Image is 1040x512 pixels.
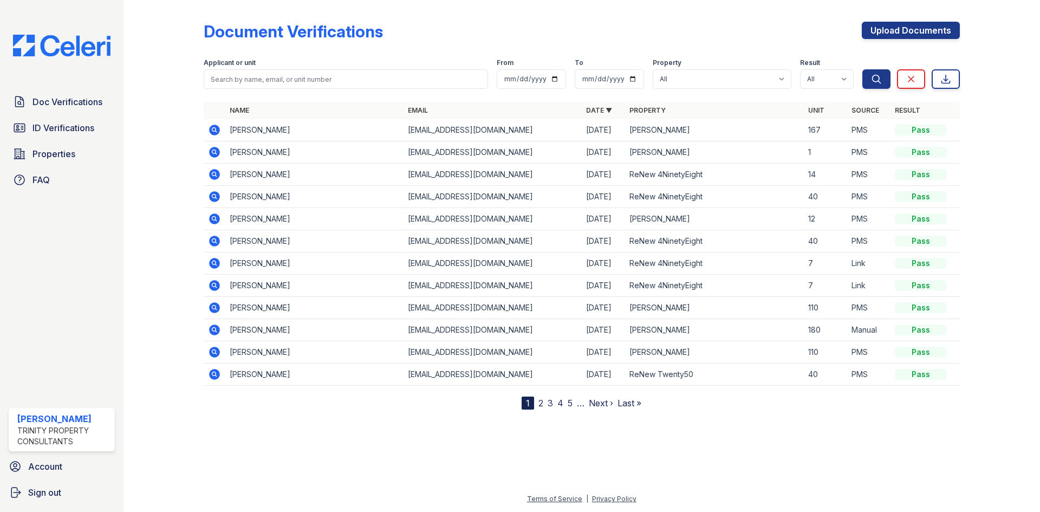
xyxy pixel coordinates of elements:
[404,252,582,275] td: [EMAIL_ADDRESS][DOMAIN_NAME]
[404,164,582,186] td: [EMAIL_ADDRESS][DOMAIN_NAME]
[225,275,404,297] td: [PERSON_NAME]
[582,341,625,364] td: [DATE]
[847,164,890,186] td: PMS
[32,95,102,108] span: Doc Verifications
[582,230,625,252] td: [DATE]
[404,341,582,364] td: [EMAIL_ADDRESS][DOMAIN_NAME]
[804,186,847,208] td: 40
[577,397,584,410] span: …
[847,364,890,386] td: PMS
[804,164,847,186] td: 14
[625,252,803,275] td: ReNew 4NinetyEight
[592,495,636,503] a: Privacy Policy
[225,164,404,186] td: [PERSON_NAME]
[17,412,110,425] div: [PERSON_NAME]
[4,482,119,503] a: Sign out
[225,252,404,275] td: [PERSON_NAME]
[527,495,582,503] a: Terms of Service
[32,147,75,160] span: Properties
[404,186,582,208] td: [EMAIL_ADDRESS][DOMAIN_NAME]
[17,425,110,447] div: Trinity Property Consultants
[404,275,582,297] td: [EMAIL_ADDRESS][DOMAIN_NAME]
[225,141,404,164] td: [PERSON_NAME]
[582,208,625,230] td: [DATE]
[625,208,803,230] td: [PERSON_NAME]
[847,297,890,319] td: PMS
[804,119,847,141] td: 167
[568,398,573,409] a: 5
[28,460,62,473] span: Account
[204,22,383,41] div: Document Verifications
[617,398,641,409] a: Last »
[404,208,582,230] td: [EMAIL_ADDRESS][DOMAIN_NAME]
[653,59,681,67] label: Property
[895,325,947,335] div: Pass
[847,186,890,208] td: PMS
[225,319,404,341] td: [PERSON_NAME]
[225,208,404,230] td: [PERSON_NAME]
[522,397,534,410] div: 1
[895,147,947,158] div: Pass
[895,302,947,313] div: Pass
[895,236,947,247] div: Pass
[404,230,582,252] td: [EMAIL_ADDRESS][DOMAIN_NAME]
[582,186,625,208] td: [DATE]
[804,208,847,230] td: 12
[847,275,890,297] td: Link
[895,347,947,358] div: Pass
[9,91,115,113] a: Doc Verifications
[4,456,119,477] a: Account
[847,341,890,364] td: PMS
[895,125,947,135] div: Pass
[575,59,583,67] label: To
[32,173,50,186] span: FAQ
[408,106,428,114] a: Email
[557,398,563,409] a: 4
[586,495,588,503] div: |
[804,230,847,252] td: 40
[404,364,582,386] td: [EMAIL_ADDRESS][DOMAIN_NAME]
[804,141,847,164] td: 1
[582,119,625,141] td: [DATE]
[895,280,947,291] div: Pass
[404,119,582,141] td: [EMAIL_ADDRESS][DOMAIN_NAME]
[847,208,890,230] td: PMS
[225,186,404,208] td: [PERSON_NAME]
[625,364,803,386] td: ReNew Twenty50
[895,369,947,380] div: Pass
[625,341,803,364] td: [PERSON_NAME]
[629,106,666,114] a: Property
[804,252,847,275] td: 7
[625,164,803,186] td: ReNew 4NinetyEight
[225,364,404,386] td: [PERSON_NAME]
[895,191,947,202] div: Pass
[582,252,625,275] td: [DATE]
[625,141,803,164] td: [PERSON_NAME]
[895,213,947,224] div: Pass
[204,59,256,67] label: Applicant or unit
[804,319,847,341] td: 180
[804,364,847,386] td: 40
[582,319,625,341] td: [DATE]
[625,119,803,141] td: [PERSON_NAME]
[404,297,582,319] td: [EMAIL_ADDRESS][DOMAIN_NAME]
[589,398,613,409] a: Next ›
[895,258,947,269] div: Pass
[582,364,625,386] td: [DATE]
[895,106,920,114] a: Result
[847,252,890,275] td: Link
[225,230,404,252] td: [PERSON_NAME]
[804,297,847,319] td: 110
[582,297,625,319] td: [DATE]
[625,186,803,208] td: ReNew 4NinetyEight
[862,22,960,39] a: Upload Documents
[847,119,890,141] td: PMS
[586,106,612,114] a: Date ▼
[625,275,803,297] td: ReNew 4NinetyEight
[204,69,488,89] input: Search by name, email, or unit number
[225,341,404,364] td: [PERSON_NAME]
[625,319,803,341] td: [PERSON_NAME]
[4,35,119,56] img: CE_Logo_Blue-a8612792a0a2168367f1c8372b55b34899dd931a85d93a1a3d3e32e68fde9ad4.png
[225,297,404,319] td: [PERSON_NAME]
